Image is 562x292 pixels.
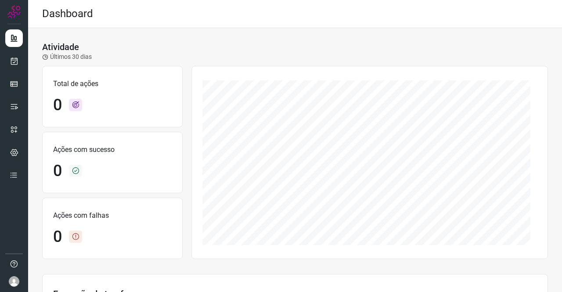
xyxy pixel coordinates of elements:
p: Ações com sucesso [53,144,172,155]
h1: 0 [53,227,62,246]
img: avatar-user-boy.jpg [9,276,19,287]
h1: 0 [53,96,62,115]
p: Total de ações [53,79,172,89]
img: Logo [7,5,21,18]
h1: 0 [53,162,62,180]
p: Últimos 30 dias [42,52,92,61]
h3: Atividade [42,42,79,52]
h2: Dashboard [42,7,93,20]
p: Ações com falhas [53,210,172,221]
